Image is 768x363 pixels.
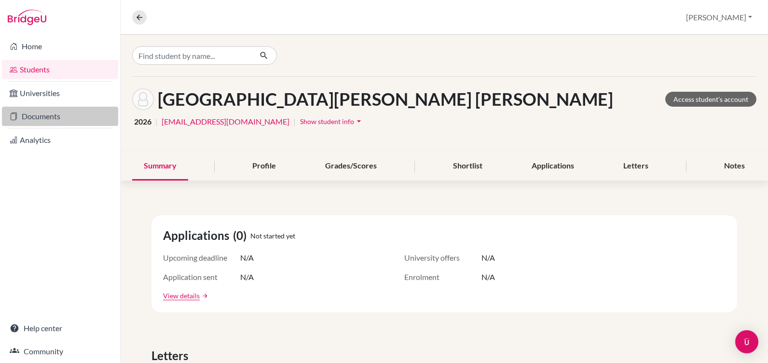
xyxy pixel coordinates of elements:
h1: [GEOGRAPHIC_DATA][PERSON_NAME] [PERSON_NAME] [158,89,613,110]
div: Grades/Scores [314,152,388,181]
div: Applications [520,152,586,181]
a: Help center [2,319,118,338]
a: arrow_forward [200,293,208,299]
div: Shortlist [441,152,494,181]
span: N/A [481,271,495,283]
div: Summary [132,152,188,181]
a: [EMAIL_ADDRESS][DOMAIN_NAME] [162,116,289,127]
div: Profile [241,152,288,181]
span: Not started yet [250,231,295,241]
span: Show student info [300,117,354,126]
span: | [155,116,158,127]
a: Universities [2,84,118,103]
input: Find student by name... [132,46,252,65]
span: N/A [240,271,254,283]
span: N/A [481,252,495,264]
a: Documents [2,107,118,126]
div: Letters [612,152,660,181]
span: N/A [240,252,254,264]
span: Enrolment [404,271,481,283]
span: | [293,116,296,127]
span: (0) [233,227,250,244]
span: Application sent [163,271,240,283]
img: Nyah Nicolette Valencia's avatar [132,88,154,110]
span: Upcoming deadline [163,252,240,264]
span: Applications [163,227,233,244]
span: 2026 [134,116,151,127]
a: Community [2,342,118,361]
button: [PERSON_NAME] [682,8,756,27]
i: arrow_drop_down [354,116,364,126]
div: Notes [713,152,756,181]
a: Access student's account [665,92,756,107]
span: University offers [404,252,481,264]
a: Students [2,60,118,79]
a: Analytics [2,130,118,150]
a: Home [2,37,118,56]
a: View details [163,291,200,301]
button: Show student infoarrow_drop_down [300,114,364,129]
div: Open Intercom Messenger [735,330,758,353]
img: Bridge-U [8,10,46,25]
